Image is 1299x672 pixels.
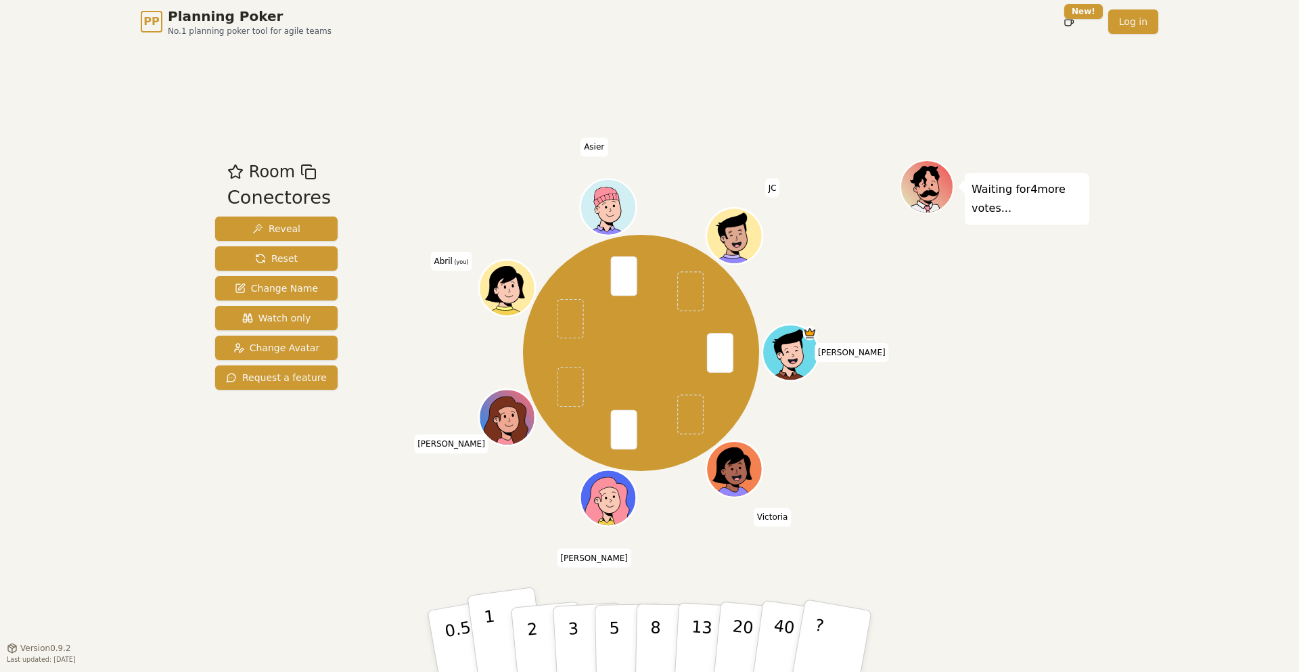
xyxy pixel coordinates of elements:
span: Click to change your name [754,508,792,527]
span: Change Name [235,282,318,295]
span: Click to change your name [557,549,631,568]
span: Change Avatar [233,341,320,355]
p: Waiting for 4 more votes... [972,180,1082,218]
button: Reveal [215,217,338,241]
span: Click to change your name [414,434,488,453]
span: Room [249,160,295,184]
div: Conectores [227,184,331,212]
button: New! [1057,9,1081,34]
button: Change Avatar [215,336,338,360]
span: Click to change your name [431,252,472,271]
span: Request a feature [226,371,327,384]
button: Reset [215,246,338,271]
span: Last updated: [DATE] [7,656,76,663]
button: Watch only [215,306,338,330]
span: Reset [255,252,298,265]
div: New! [1064,4,1103,19]
a: Log in [1108,9,1158,34]
button: Click to change your avatar [480,262,533,315]
button: Change Name [215,276,338,300]
button: Version0.9.2 [7,643,71,654]
span: Alex is the host [802,326,817,340]
button: Add as favourite [227,160,244,184]
button: Request a feature [215,365,338,390]
a: PPPlanning PokerNo.1 planning poker tool for agile teams [141,7,332,37]
span: Planning Poker [168,7,332,26]
span: Version 0.9.2 [20,643,71,654]
span: (you) [453,259,469,265]
span: Reveal [252,222,300,236]
span: PP [143,14,159,30]
span: Click to change your name [580,138,608,157]
span: No.1 planning poker tool for agile teams [168,26,332,37]
span: Watch only [242,311,311,325]
span: Click to change your name [765,179,780,198]
span: Click to change your name [815,343,889,362]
